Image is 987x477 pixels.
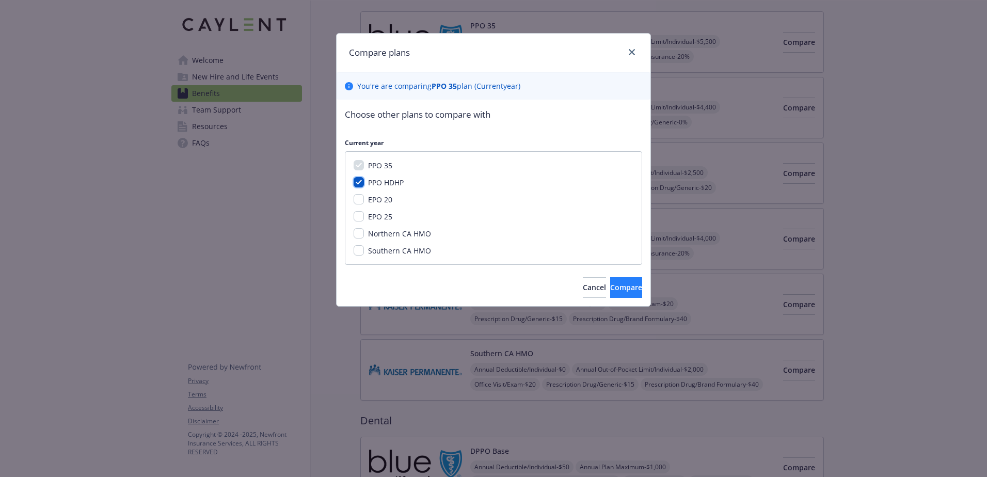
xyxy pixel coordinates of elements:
[583,277,606,298] button: Cancel
[368,246,431,256] span: Southern CA HMO
[610,282,642,292] span: Compare
[345,108,642,121] p: Choose other plans to compare with
[432,81,457,91] b: PPO 35
[368,195,392,204] span: EPO 20
[368,212,392,221] span: EPO 25
[345,138,642,147] p: Current year
[357,81,520,91] p: You ' re are comparing plan ( Current year)
[368,178,404,187] span: PPO HDHP
[349,46,410,59] h1: Compare plans
[368,229,431,239] span: Northern CA HMO
[626,46,638,58] a: close
[368,161,392,170] span: PPO 35
[583,282,606,292] span: Cancel
[610,277,642,298] button: Compare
